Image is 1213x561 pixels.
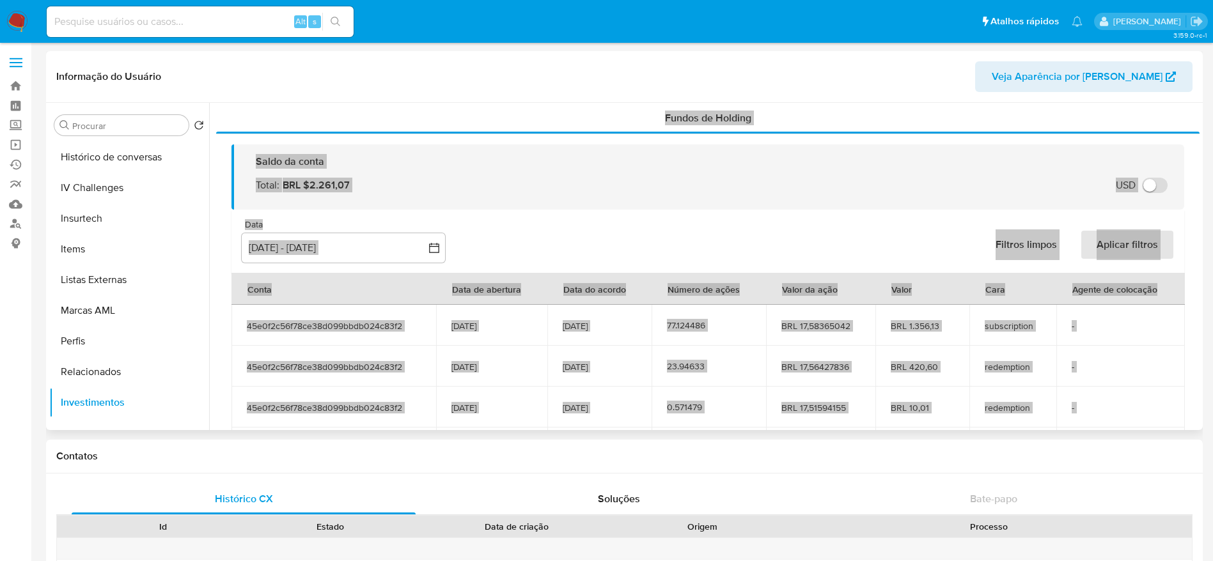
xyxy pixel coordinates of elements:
div: Id [88,520,238,533]
button: Investimentos [49,387,209,418]
span: Alt [295,15,306,27]
span: Histórico CX [215,491,273,506]
button: Veja Aparência por [PERSON_NAME] [975,61,1193,92]
div: Estado [256,520,405,533]
h1: Informação do Usuário [56,70,161,83]
p: eduardo.dutra@mercadolivre.com [1113,15,1186,27]
span: Veja Aparência por [PERSON_NAME] [992,61,1162,92]
div: Processo [795,520,1183,533]
button: Procurar [59,120,70,130]
button: IV Challenges [49,173,209,203]
span: Soluções [598,491,640,506]
button: search-icon [322,13,348,31]
span: Bate-papo [970,491,1017,506]
button: Listas Externas [49,265,209,295]
div: Origem [628,520,778,533]
input: Pesquise usuários ou casos... [47,13,354,30]
a: Sair [1190,15,1203,28]
input: Procurar [72,120,184,132]
button: Retornar ao pedido padrão [194,120,204,134]
button: Relacionados [49,357,209,387]
span: Atalhos rápidos [990,15,1059,28]
h1: Contatos [56,450,1193,463]
button: Perfis [49,326,209,357]
button: CBT [49,418,209,449]
span: s [313,15,317,27]
button: Histórico de conversas [49,142,209,173]
button: Items [49,234,209,265]
a: Notificações [1072,16,1083,27]
button: Marcas AML [49,295,209,326]
div: Data de criação [423,520,610,533]
button: Insurtech [49,203,209,234]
